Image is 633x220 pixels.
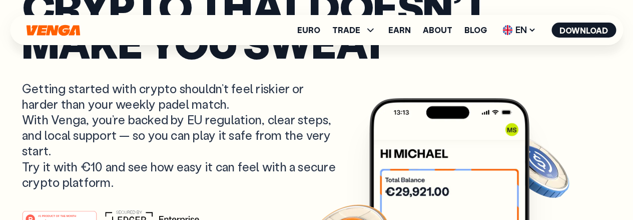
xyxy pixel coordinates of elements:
[332,24,376,36] span: TRADE
[499,131,571,203] img: USDC coin
[499,22,539,38] span: EN
[423,26,452,34] a: About
[464,26,487,34] a: Blog
[38,214,76,217] tspan: #1 PRODUCT OF THE MONTH
[388,26,411,34] a: Earn
[25,25,81,36] svg: Home
[297,26,320,34] a: Euro
[502,25,512,35] img: flag-uk
[22,81,338,190] p: Getting started with crypto shouldn’t feel riskier or harder than your weekly padel match. With V...
[551,23,616,38] button: Download
[332,26,360,34] span: TRADE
